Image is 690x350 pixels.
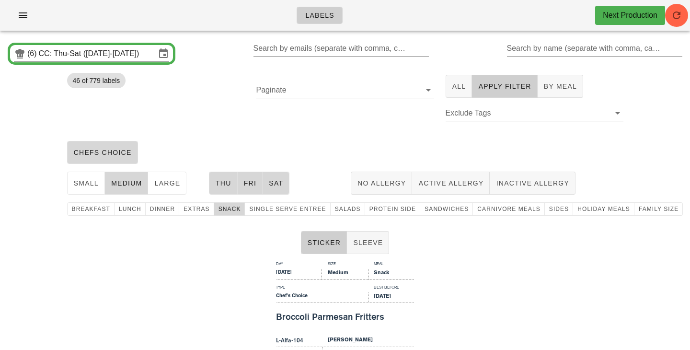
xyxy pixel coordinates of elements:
[249,206,326,212] span: single serve entree
[446,75,472,98] button: All
[71,206,110,212] span: breakfast
[549,206,569,212] span: Sides
[67,202,115,216] button: breakfast
[368,261,414,269] div: Meal
[148,172,186,195] button: large
[573,202,634,216] button: holiday meals
[357,179,406,187] span: No Allergy
[353,239,383,246] span: Sleeve
[334,206,361,212] span: Salads
[368,292,414,303] div: [DATE]
[452,82,466,90] span: All
[149,206,175,212] span: dinner
[115,202,146,216] button: lunch
[634,202,683,216] button: family size
[209,172,238,195] button: Thu
[276,269,322,280] div: [DATE]
[27,49,39,58] div: (6)
[495,179,569,187] span: Inactive Allergy
[238,172,263,195] button: Fri
[368,284,414,292] div: Best Before
[243,179,257,187] span: Fri
[305,12,334,19] span: Labels
[297,7,343,24] a: Labels
[276,336,322,347] div: L-Alfa-104
[322,269,368,280] div: Medium
[245,202,330,216] button: single serve entree
[365,202,421,216] button: protein side
[73,179,99,187] span: small
[351,172,412,195] button: No Allergy
[73,149,132,156] span: chefs choice
[603,10,657,21] div: Next Production
[146,202,180,216] button: dinner
[638,206,678,212] span: family size
[183,206,210,212] span: extras
[424,206,469,212] span: sandwiches
[446,105,623,121] div: Exclude Tags
[418,179,483,187] span: Active Allergy
[347,231,389,254] button: Sleeve
[331,202,365,216] button: Salads
[473,202,545,216] button: carnivore meals
[179,202,214,216] button: extras
[368,269,414,280] div: Snack
[543,82,577,90] span: By Meal
[478,82,531,90] span: Apply Filter
[268,179,283,187] span: Sat
[105,172,149,195] button: medium
[67,172,105,195] button: small
[307,239,341,246] span: Sticker
[67,141,138,164] button: chefs choice
[322,336,414,347] div: [PERSON_NAME]
[545,202,573,216] button: Sides
[118,206,141,212] span: lunch
[276,292,368,303] div: Chef's Choice
[412,172,490,195] button: Active Allergy
[322,261,368,269] div: Size
[214,202,245,216] button: snack
[276,261,322,269] div: Day
[276,307,414,327] div: Broccoli Parmesan Fritters
[111,179,142,187] span: medium
[276,284,368,292] div: Type
[577,206,630,212] span: holiday meals
[490,172,575,195] button: Inactive Allergy
[538,75,583,98] button: By Meal
[256,82,434,98] div: Paginate
[472,75,537,98] button: Apply Filter
[73,73,120,88] span: 46 of 779 labels
[369,206,416,212] span: protein side
[154,179,180,187] span: large
[263,172,289,195] button: Sat
[301,231,347,254] button: Sticker
[218,206,241,212] span: snack
[420,202,473,216] button: sandwiches
[477,206,540,212] span: carnivore meals
[215,179,231,187] span: Thu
